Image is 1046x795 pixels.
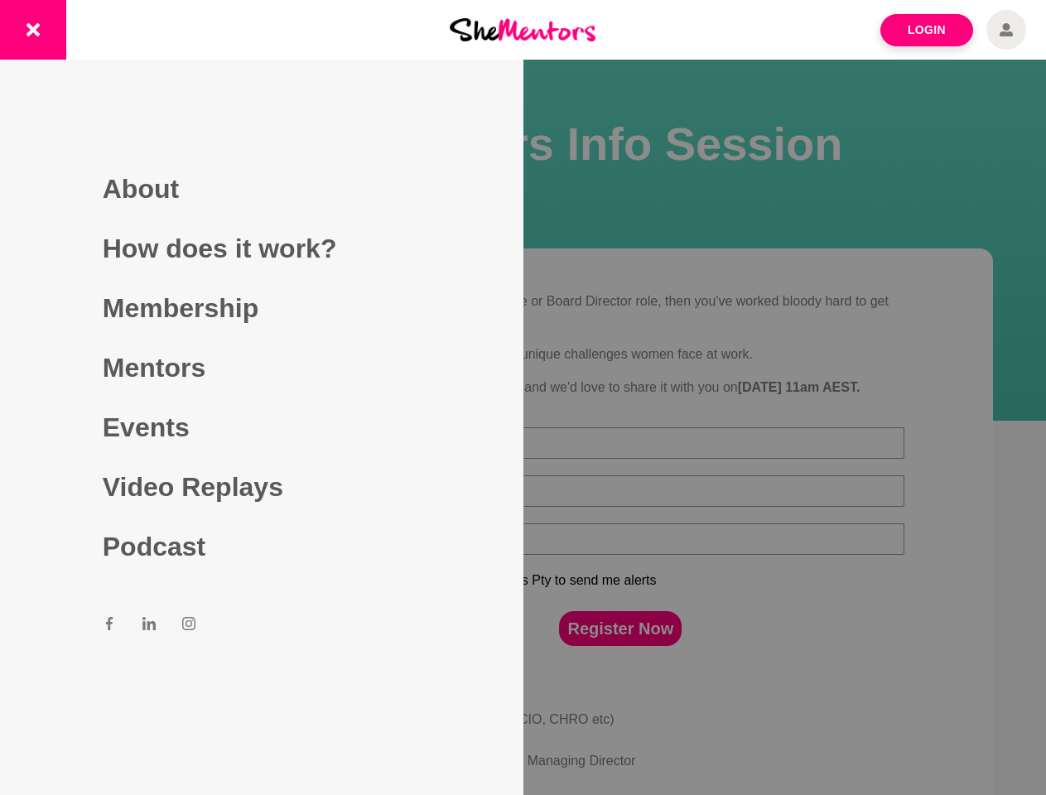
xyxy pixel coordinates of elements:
[142,616,156,636] a: LinkedIn
[880,14,973,46] a: Login
[103,397,421,457] a: Events
[103,616,116,636] a: Facebook
[103,338,421,397] a: Mentors
[103,457,421,517] a: Video Replays
[103,219,421,278] a: How does it work?
[103,278,421,338] a: Membership
[103,517,421,576] a: Podcast
[450,18,595,41] img: She Mentors Logo
[182,616,195,636] a: Instagram
[103,159,421,219] a: About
